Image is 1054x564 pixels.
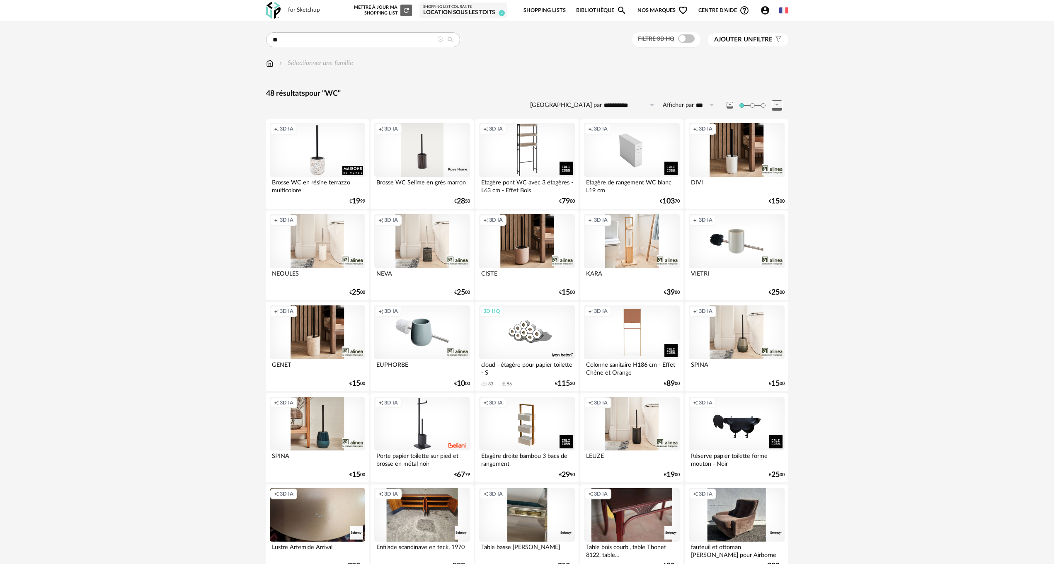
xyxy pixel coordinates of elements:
[588,399,593,406] span: Creation icon
[483,217,488,223] span: Creation icon
[266,58,274,68] img: svg+xml;base64,PHN2ZyB3aWR0aD0iMTYiIGhlaWdodD0iMTciIHZpZXdCb3g9IjAgMCAxNiAxNyIgZmlsbD0ibm9uZSIgeG...
[454,290,470,295] div: € 00
[457,381,465,387] span: 10
[666,472,675,478] span: 19
[523,1,566,20] a: Shopping Lists
[760,5,770,15] span: Account Circle icon
[594,126,608,132] span: 3D IA
[617,5,627,15] span: Magnify icon
[576,1,627,20] a: BibliothèqueMagnify icon
[594,217,608,223] span: 3D IA
[352,290,360,295] span: 25
[663,102,694,109] label: Afficher par
[769,472,785,478] div: € 00
[488,381,493,387] div: 83
[371,393,473,483] a: Creation icon 3D IA Porte papier toilette sur pied et brosse en métal noir €6779
[371,119,473,209] a: Creation icon 3D IA Brosse WC Selime en grès marron €2850
[475,119,578,209] a: Creation icon 3D IA Etagère pont WC avec 3 étagères - L63 cm - Effet Bois €7900
[274,126,279,132] span: Creation icon
[378,217,383,223] span: Creation icon
[277,58,284,68] img: svg+xml;base64,PHN2ZyB3aWR0aD0iMTYiIGhlaWdodD0iMTYiIHZpZXdCb3g9IjAgMCAxNiAxNiIgZmlsbD0ibm9uZSIgeG...
[384,308,398,315] span: 3D IA
[349,290,365,295] div: € 00
[475,302,578,391] a: 3D HQ cloud - étagère pour papier toilette - S 83 Download icon 56 €11520
[475,393,578,483] a: Creation icon 3D IA Etagère droite bambou 3 bacs de rangement €2990
[483,399,488,406] span: Creation icon
[693,491,698,497] span: Creation icon
[305,90,341,97] span: pour "WC"
[584,450,679,467] div: LEUZE
[501,381,507,387] span: Download icon
[349,198,365,204] div: € 99
[489,217,503,223] span: 3D IA
[266,211,369,300] a: Creation icon 3D IA NEOULES €2500
[699,126,712,132] span: 3D IA
[371,302,473,391] a: Creation icon 3D IA EUPHORBE €1000
[666,290,675,295] span: 39
[270,542,365,558] div: Lustre Artemide Arrival
[562,290,570,295] span: 15
[699,308,712,315] span: 3D IA
[423,5,503,10] div: Shopping List courante
[580,393,683,483] a: Creation icon 3D IA LEUZE €1900
[562,198,570,204] span: 79
[270,177,365,194] div: Brosse WC en résine terrazzo multicolore
[384,217,398,223] span: 3D IA
[584,177,679,194] div: Etagère de rangement WC blanc L19 cm
[769,198,785,204] div: € 00
[374,450,470,467] div: Porte papier toilette sur pied et brosse en métal noir
[274,308,279,315] span: Creation icon
[475,211,578,300] a: Creation icon 3D IA CISTE €1500
[779,6,788,15] img: fr
[689,268,784,285] div: VIETRI
[638,36,674,42] span: Filtre 3D HQ
[594,399,608,406] span: 3D IA
[685,302,788,391] a: Creation icon 3D IA SPINA €1500
[349,472,365,478] div: € 00
[662,198,675,204] span: 103
[664,472,680,478] div: € 00
[530,102,602,109] label: [GEOGRAPHIC_DATA] par
[457,198,465,204] span: 28
[479,542,574,558] div: Table basse [PERSON_NAME]
[773,36,782,44] span: Filter icon
[384,399,398,406] span: 3D IA
[483,491,488,497] span: Creation icon
[454,381,470,387] div: € 00
[352,381,360,387] span: 15
[693,126,698,132] span: Creation icon
[771,290,780,295] span: 25
[559,472,575,478] div: € 90
[588,491,593,497] span: Creation icon
[580,302,683,391] a: Creation icon 3D IA Colonne sanitaire H186 cm - Effet Chêne et Orange €8900
[374,359,470,376] div: EUPHORBE
[699,217,712,223] span: 3D IA
[693,399,698,406] span: Creation icon
[708,33,788,46] button: Ajouter unfiltre Filter icon
[693,308,698,315] span: Creation icon
[423,9,503,17] div: Location sous les toits
[714,36,753,43] span: Ajouter un
[771,381,780,387] span: 15
[384,126,398,132] span: 3D IA
[580,119,683,209] a: Creation icon 3D IA Etagère de rangement WC blanc L19 cm €10370
[685,393,788,483] a: Creation icon 3D IA Réserve papier toilette forme mouton - Noir €2500
[483,126,488,132] span: Creation icon
[559,290,575,295] div: € 00
[771,472,780,478] span: 25
[374,542,470,558] div: Enfilade scandinave en teck, 1970
[479,268,574,285] div: CISTE
[771,198,780,204] span: 15
[714,36,773,44] span: filtre
[384,491,398,497] span: 3D IA
[280,217,293,223] span: 3D IA
[489,399,503,406] span: 3D IA
[555,381,575,387] div: € 20
[666,381,675,387] span: 89
[378,399,383,406] span: Creation icon
[374,268,470,285] div: NEVA
[270,359,365,376] div: GENET
[699,399,712,406] span: 3D IA
[480,306,504,317] div: 3D HQ
[266,89,788,99] div: 48 résultats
